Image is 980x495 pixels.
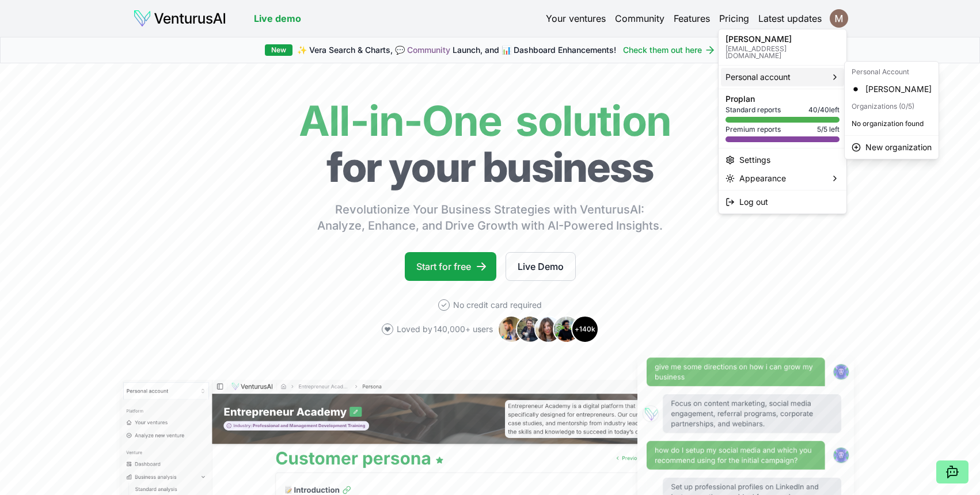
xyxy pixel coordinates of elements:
div: Personal Account [847,64,936,80]
span: Log out [739,196,768,208]
p: [EMAIL_ADDRESS][DOMAIN_NAME] [725,45,840,59]
p: No organization found [847,115,936,133]
div: Organizations (0/5) [847,98,936,115]
span: Appearance [739,173,786,184]
p: [PERSON_NAME] [725,35,840,43]
p: Pro plan [725,95,840,103]
div: [PERSON_NAME] [847,80,936,98]
span: Standard reports [725,105,781,115]
span: 40 / 40 left [808,105,840,115]
span: Personal account [725,71,791,83]
span: New organization [865,142,932,153]
span: Premium reports [725,125,781,134]
span: 5 / 5 left [817,125,840,134]
a: Settings [721,151,844,169]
